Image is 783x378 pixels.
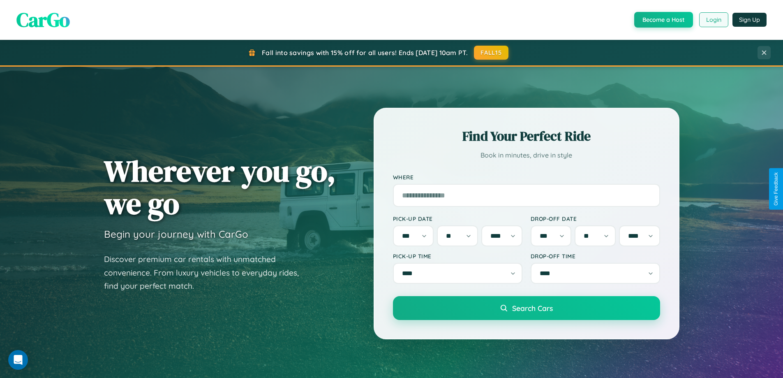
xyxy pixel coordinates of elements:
div: Give Feedback [773,172,779,206]
p: Book in minutes, drive in style [393,149,660,161]
label: Pick-up Time [393,253,522,260]
h3: Begin your journey with CarGo [104,228,248,240]
span: Fall into savings with 15% off for all users! Ends [DATE] 10am PT. [262,49,468,57]
label: Pick-up Date [393,215,522,222]
label: Where [393,174,660,181]
label: Drop-off Date [531,215,660,222]
button: FALL15 [474,46,508,60]
p: Discover premium car rentals with unmatched convenience. From luxury vehicles to everyday rides, ... [104,253,310,293]
label: Drop-off Time [531,253,660,260]
div: Open Intercom Messenger [8,350,28,370]
button: Login [699,12,728,27]
button: Search Cars [393,296,660,320]
button: Sign Up [732,13,767,27]
span: Search Cars [512,304,553,313]
h1: Wherever you go, we go [104,155,336,220]
span: CarGo [16,6,70,33]
button: Become a Host [634,12,693,28]
h2: Find Your Perfect Ride [393,127,660,145]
